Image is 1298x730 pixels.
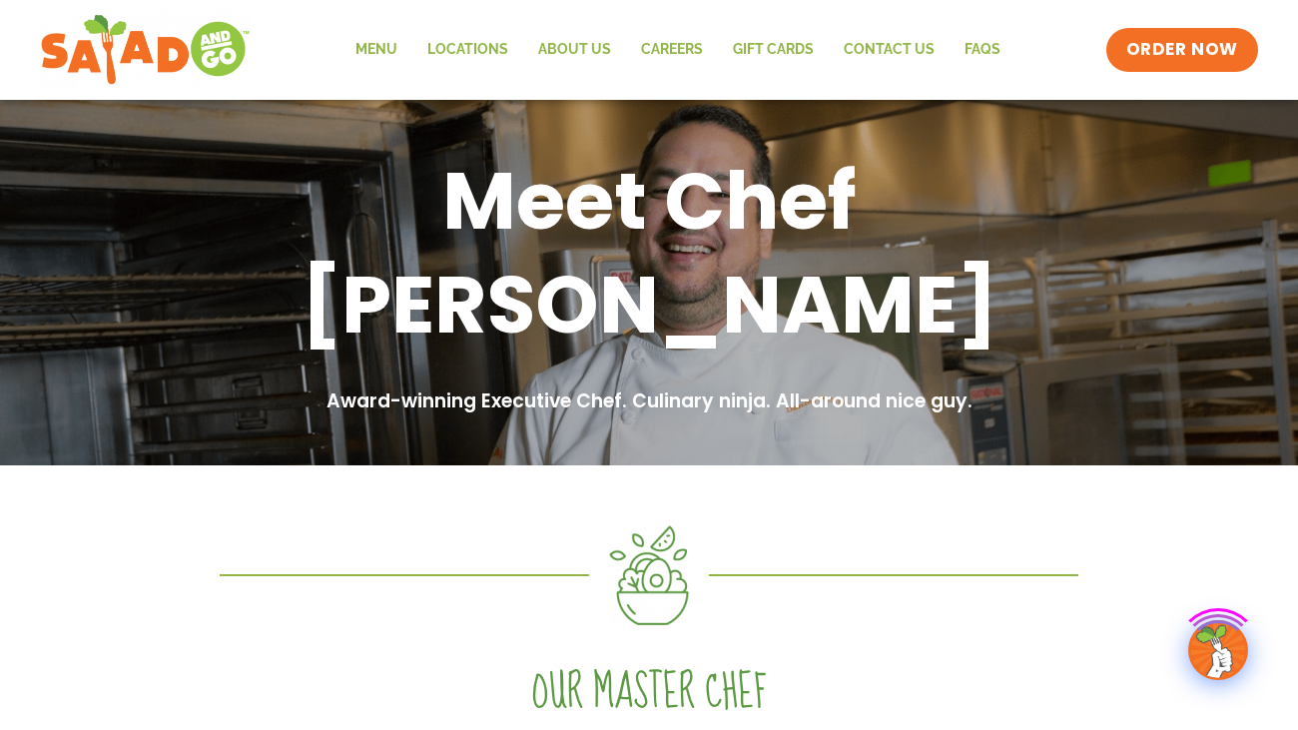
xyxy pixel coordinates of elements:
span: ORDER NOW [1126,38,1238,62]
a: ORDER NOW [1106,28,1258,72]
a: GIFT CARDS [718,27,829,73]
a: Locations [412,27,523,73]
a: Careers [626,27,718,73]
a: Menu [340,27,412,73]
a: FAQs [950,27,1015,73]
h1: Meet Chef [PERSON_NAME] [130,149,1168,357]
img: new-SAG-logo-768×292 [40,10,251,90]
h2: Award-winning Executive Chef. Culinary ninja. All-around nice guy. [130,387,1168,416]
img: Asset 4@2x [609,525,689,625]
nav: Menu [340,27,1015,73]
a: About Us [523,27,626,73]
h2: Our master chef [230,665,1068,721]
a: Contact Us [829,27,950,73]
